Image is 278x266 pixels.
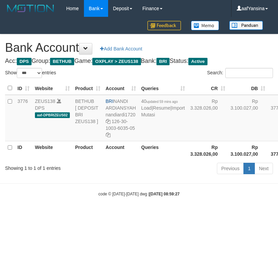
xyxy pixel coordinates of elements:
th: Account: activate to sort column ascending [103,82,139,95]
th: Rp 3.328.026,00 [188,141,228,160]
a: ZEUS138 [35,99,55,104]
span: DPS [17,58,32,65]
th: Account [103,141,139,160]
span: | | [141,99,185,117]
div: Showing 1 to 1 of 1 entries [5,162,111,172]
th: DB: activate to sort column ascending [228,82,268,95]
th: Product [73,141,103,160]
a: Import Mutasi [141,105,185,117]
th: ID: activate to sort column ascending [15,82,32,95]
span: aaf-DPBRIZEUS02 [35,112,70,118]
th: Website: activate to sort column ascending [32,82,73,95]
td: NANDI ARDIANSYAH 126-30-1003-6035-05 [103,95,139,141]
td: BETHUB [ DEPOSIT BRI ZEUS138 ] [73,95,103,141]
th: Rp 3.100.027,00 [228,141,268,160]
th: Queries: activate to sort column ascending [139,82,188,95]
a: Copy nandiardi1720 to clipboard [106,119,110,124]
input: Search: [225,68,273,78]
span: BRI [106,99,113,104]
a: Load [141,105,152,111]
span: 40 [141,99,178,104]
th: Queries [139,141,188,160]
td: Rp 3.100.027,00 [228,95,268,141]
span: Active [188,58,207,65]
h4: Acc: Group: Game: Bank: Status: [5,58,273,65]
select: Showentries [17,68,42,78]
label: Show entries [5,68,56,78]
strong: [DATE] 08:59:27 [149,192,180,196]
span: BETHUB [50,58,74,65]
th: Website [32,141,73,160]
span: BRI [156,58,170,65]
td: DPS [32,95,73,141]
th: Product: activate to sort column ascending [73,82,103,95]
a: Add Bank Account [96,43,146,54]
span: OXPLAY > ZEUS138 [92,58,141,65]
a: Copy 126301003603505 to clipboard [106,132,110,138]
td: 3776 [15,95,32,141]
th: CR: activate to sort column ascending [188,82,228,95]
small: code © [DATE]-[DATE] dwg | [98,192,180,196]
label: Search: [207,68,273,78]
span: updated 59 mins ago [146,100,178,104]
td: Rp 3.328.026,00 [188,95,228,141]
a: 1 [243,163,255,174]
img: panduan.png [229,21,263,30]
a: nandiardi1720 [106,112,136,117]
th: ID [15,141,32,160]
a: Previous [217,163,244,174]
a: Next [254,163,273,174]
img: Feedback.jpg [147,21,181,30]
a: Resume [153,105,170,111]
img: Button%20Memo.svg [191,21,219,30]
img: MOTION_logo.png [5,3,56,13]
h1: Bank Account [5,41,273,54]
